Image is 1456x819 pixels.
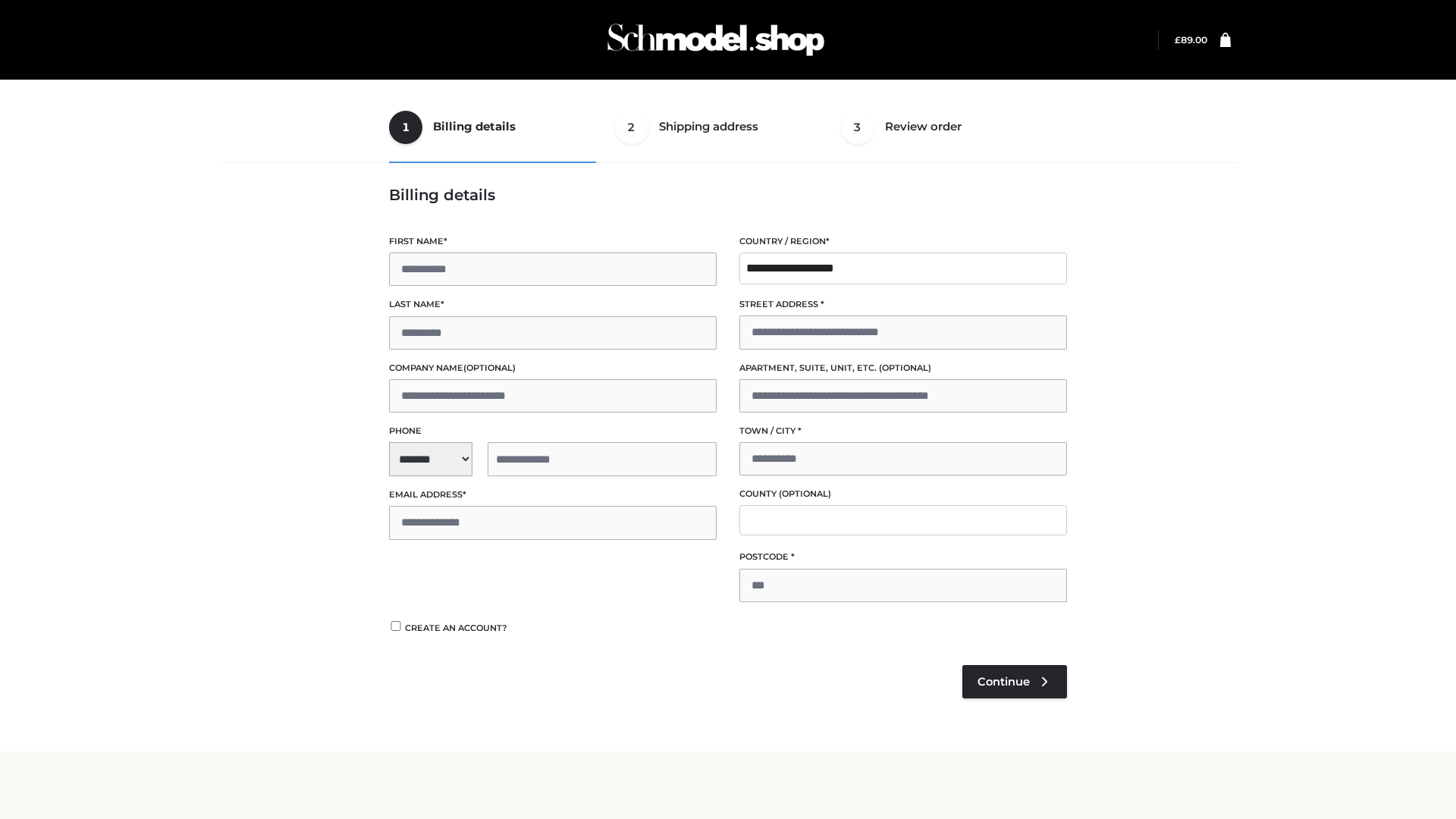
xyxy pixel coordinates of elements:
[739,550,1067,564] label: Postcode
[389,424,717,438] label: Phone
[739,424,1067,438] label: Town / City
[739,297,1067,312] label: Street address
[739,487,1067,501] label: County
[1175,34,1207,45] bdi: 89.00
[1175,34,1207,45] a: £89.00
[389,186,1067,204] h3: Billing details
[389,621,403,631] input: Create an account?
[739,361,1067,375] label: Apartment, suite, unit, etc.
[779,488,831,499] span: (optional)
[389,297,717,312] label: Last name
[962,665,1067,698] a: Continue
[602,10,830,70] img: Schmodel Admin 964
[1175,34,1181,45] span: £
[405,623,507,633] span: Create an account?
[389,361,717,375] label: Company name
[879,362,931,373] span: (optional)
[389,234,717,249] label: First name
[977,675,1030,689] span: Continue
[463,362,516,373] span: (optional)
[739,234,1067,249] label: Country / Region
[389,488,717,502] label: Email address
